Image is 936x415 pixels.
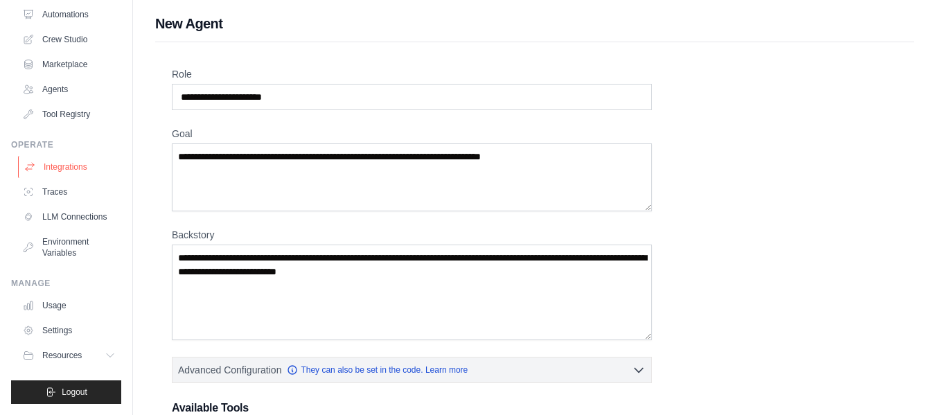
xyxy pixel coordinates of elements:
[155,14,914,33] h1: New Agent
[287,364,468,376] a: They can also be set in the code. Learn more
[17,319,121,342] a: Settings
[173,357,651,382] button: Advanced Configuration They can also be set in the code. Learn more
[17,28,121,51] a: Crew Studio
[17,231,121,264] a: Environment Variables
[17,103,121,125] a: Tool Registry
[42,350,82,361] span: Resources
[17,78,121,100] a: Agents
[62,387,87,398] span: Logout
[178,363,281,377] span: Advanced Configuration
[11,380,121,404] button: Logout
[17,181,121,203] a: Traces
[172,228,652,242] label: Backstory
[18,156,123,178] a: Integrations
[17,3,121,26] a: Automations
[17,294,121,317] a: Usage
[172,67,652,81] label: Role
[17,206,121,228] a: LLM Connections
[11,278,121,289] div: Manage
[17,53,121,76] a: Marketplace
[11,139,121,150] div: Operate
[172,127,652,141] label: Goal
[17,344,121,367] button: Resources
